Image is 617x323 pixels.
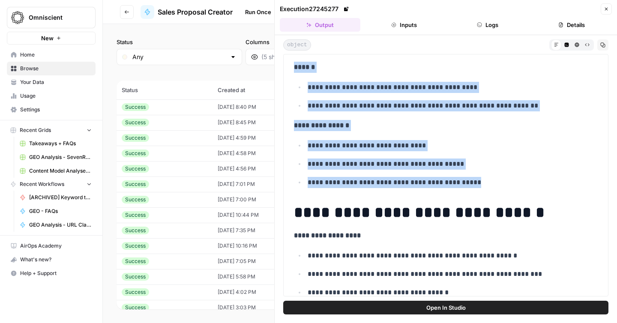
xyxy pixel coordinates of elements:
[213,192,332,207] td: [DATE] 7:00 PM
[213,269,332,284] td: [DATE] 5:58 PM
[213,254,332,269] td: [DATE] 7:05 PM
[7,32,96,45] button: New
[7,124,96,137] button: Recent Grids
[122,150,149,157] div: Success
[16,191,96,204] a: [ARCHIVED] Keyword to Content Brief
[7,253,95,266] div: What's new?
[16,137,96,150] a: Takeaways + FAQs
[283,301,608,314] button: Open In Studio
[20,78,92,86] span: Your Data
[16,150,96,164] a: GEO Analysis - SevenRooms
[122,257,149,265] div: Success
[213,161,332,176] td: [DATE] 4:56 PM
[7,89,96,103] a: Usage
[122,211,149,219] div: Success
[213,176,332,192] td: [DATE] 7:01 PM
[122,119,149,126] div: Success
[122,273,149,281] div: Success
[20,269,92,277] span: Help + Support
[364,18,444,32] button: Inputs
[117,81,213,99] th: Status
[10,10,25,25] img: Omniscient Logo
[158,7,233,17] span: Sales Proposal Creator
[531,18,612,32] button: Details
[280,18,360,32] button: Output
[117,38,242,46] label: Status
[20,51,92,59] span: Home
[122,134,149,142] div: Success
[29,140,92,147] span: Takeaways + FAQs
[7,75,96,89] a: Your Data
[122,227,149,234] div: Success
[280,5,350,13] div: Execution 27245277
[41,34,54,42] span: New
[122,165,149,173] div: Success
[7,62,96,75] a: Browse
[7,178,96,191] button: Recent Workflows
[213,238,332,254] td: [DATE] 10:16 PM
[29,194,92,201] span: [ARCHIVED] Keyword to Content Brief
[283,39,311,51] span: object
[426,303,466,312] span: Open In Studio
[7,253,96,266] button: What's new?
[132,53,226,61] input: Any
[7,239,96,253] a: AirOps Academy
[29,167,92,175] span: Content Model Analyser + International
[213,300,332,315] td: [DATE] 3:03 PM
[16,164,96,178] a: Content Model Analyser + International
[213,130,332,146] td: [DATE] 4:59 PM
[213,207,332,223] td: [DATE] 10:44 PM
[29,153,92,161] span: GEO Analysis - SevenRooms
[246,38,371,46] label: Columns
[141,5,233,19] a: Sales Proposal Creator
[240,5,285,19] a: Run Once
[213,223,332,238] td: [DATE] 7:35 PM
[213,284,332,300] td: [DATE] 4:02 PM
[20,242,92,250] span: AirOps Academy
[448,18,528,32] button: Logs
[261,53,355,61] input: (5 shown)
[20,126,51,134] span: Recent Grids
[122,304,149,311] div: Success
[20,180,64,188] span: Recent Workflows
[29,13,81,22] span: Omniscient
[122,196,149,203] div: Success
[7,48,96,62] a: Home
[122,103,149,111] div: Success
[122,242,149,250] div: Success
[16,218,96,232] a: GEO Analysis - URL Classifier & Competitive Tagging
[29,207,92,215] span: GEO - FAQs
[122,180,149,188] div: Success
[20,106,92,114] span: Settings
[20,92,92,100] span: Usage
[16,204,96,218] a: GEO - FAQs
[7,103,96,117] a: Settings
[20,65,92,72] span: Browse
[122,288,149,296] div: Success
[29,221,92,229] span: GEO Analysis - URL Classifier & Competitive Tagging
[7,266,96,280] button: Help + Support
[213,99,332,115] td: [DATE] 8:40 PM
[213,81,332,99] th: Created at
[213,146,332,161] td: [DATE] 4:58 PM
[117,65,603,81] span: (29 records)
[213,115,332,130] td: [DATE] 8:45 PM
[7,7,96,28] button: Workspace: Omniscient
